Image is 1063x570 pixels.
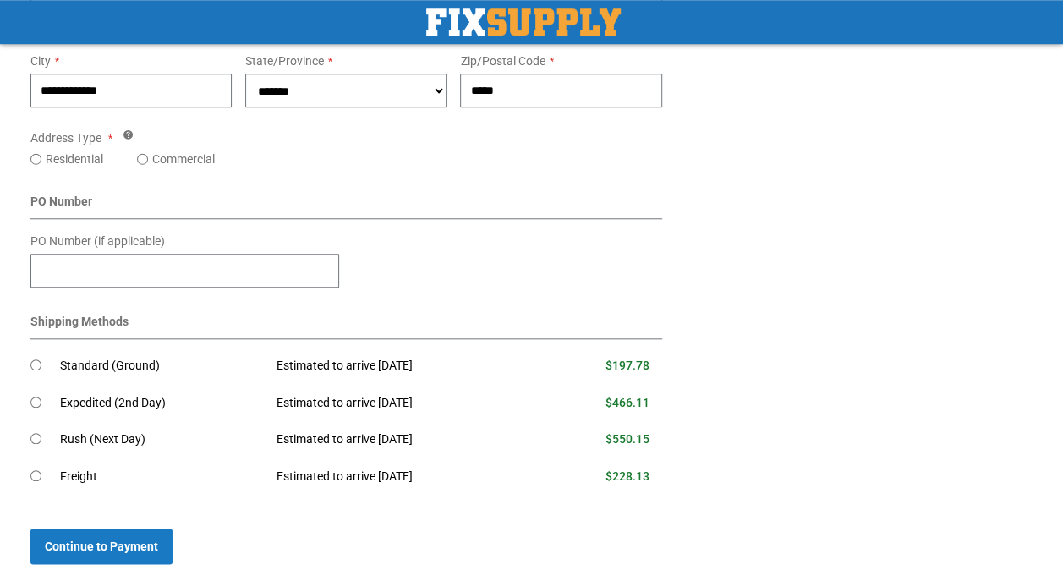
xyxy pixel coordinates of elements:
[60,385,264,422] td: Expedited (2nd Day)
[426,8,621,36] img: Fix Industrial Supply
[30,313,662,339] div: Shipping Methods
[30,529,173,564] button: Continue to Payment
[264,458,542,496] td: Estimated to arrive [DATE]
[605,396,649,409] span: $466.11
[426,8,621,36] a: store logo
[605,469,649,483] span: $228.13
[46,151,103,167] label: Residential
[264,385,542,422] td: Estimated to arrive [DATE]
[245,54,324,68] span: State/Province
[45,540,158,553] span: Continue to Payment
[460,54,545,68] span: Zip/Postal Code
[605,432,649,446] span: $550.15
[264,348,542,385] td: Estimated to arrive [DATE]
[60,458,264,496] td: Freight
[30,54,51,68] span: City
[152,151,215,167] label: Commercial
[60,421,264,458] td: Rush (Next Day)
[30,234,165,248] span: PO Number (if applicable)
[60,348,264,385] td: Standard (Ground)
[30,131,101,145] span: Address Type
[605,359,649,372] span: $197.78
[30,193,662,219] div: PO Number
[264,421,542,458] td: Estimated to arrive [DATE]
